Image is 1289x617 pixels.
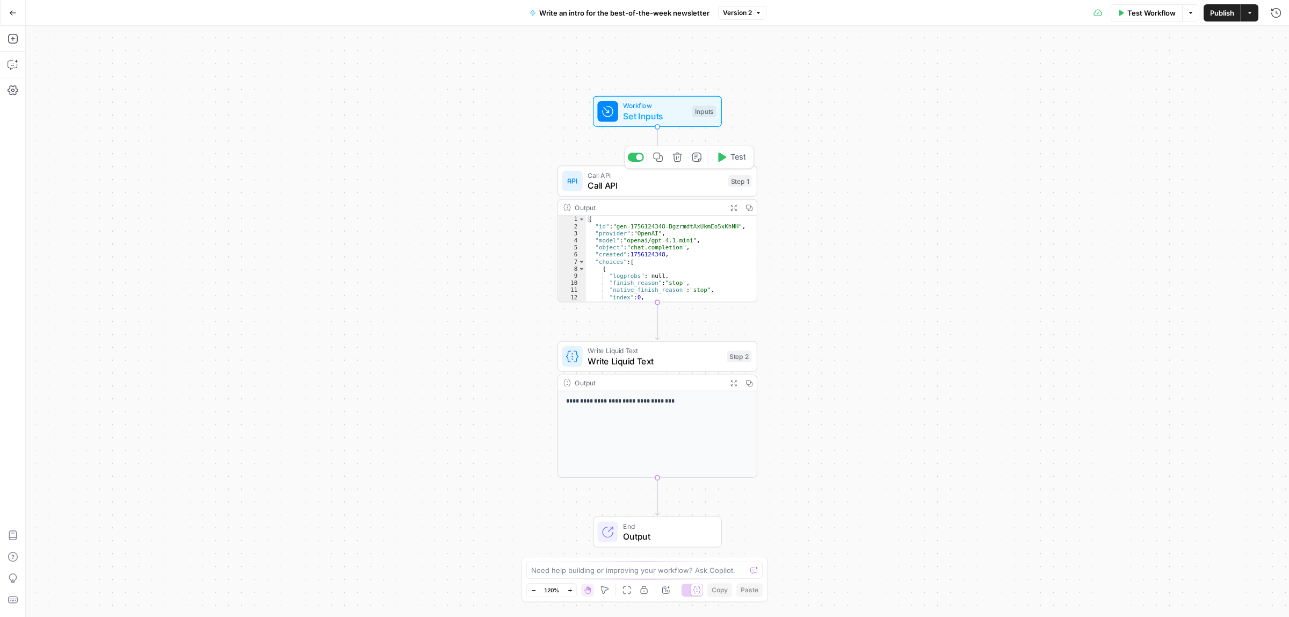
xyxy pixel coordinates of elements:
button: Write an intro for the best-of-the-week newsletter [523,4,716,21]
div: Inputs [692,106,716,118]
g: Edge from step_2 to end [655,478,659,515]
div: 3 [558,230,586,237]
button: Copy [707,583,732,597]
div: 13 [558,301,586,308]
div: 7 [558,259,586,266]
g: Edge from step_1 to step_2 [655,303,659,340]
span: Publish [1210,8,1234,18]
button: Test Workflow [1111,4,1182,21]
span: Toggle code folding, rows 1 through 34 [578,216,585,223]
div: 1 [558,216,586,223]
span: Call API [588,170,723,181]
span: Call API [588,179,723,192]
span: Output [623,530,711,543]
div: 9 [558,272,586,279]
span: Paste [741,585,758,595]
div: 4 [558,237,586,244]
div: Output [575,378,722,388]
div: 5 [558,245,586,252]
span: 120% [544,586,559,594]
button: Publish [1204,4,1241,21]
span: Toggle code folding, rows 13 through 18 [578,301,585,308]
button: Version 2 [718,6,766,20]
div: Call APICall APIStep 1TestOutput{ "id":"gen-1756124348-BgzrmdtAxUkmEo5xKhNH", "provider":"OpenAI"... [557,166,757,302]
g: Edge from start to step_1 [655,127,659,164]
div: 11 [558,287,586,294]
span: Workflow [623,101,687,111]
div: Step 2 [727,351,752,363]
div: 12 [558,294,586,301]
div: EndOutput [557,516,757,548]
span: End [623,521,711,531]
div: 2 [558,223,586,230]
span: Test Workflow [1127,8,1176,18]
span: Toggle code folding, rows 8 through 19 [578,266,585,272]
div: Step 1 [728,175,751,187]
div: WorkflowSet InputsInputs [557,96,757,127]
div: 6 [558,252,586,259]
span: Write Liquid Text [588,355,722,368]
span: Version 2 [723,8,752,18]
span: Write Liquid Text [588,346,722,356]
span: Toggle code folding, rows 7 through 20 [578,259,585,266]
div: 8 [558,266,586,272]
span: Set Inputs [623,110,687,123]
span: Write an intro for the best-of-the-week newsletter [539,8,709,18]
div: Output [575,203,722,213]
span: Copy [712,585,728,595]
button: Paste [736,583,763,597]
div: 10 [558,280,586,287]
